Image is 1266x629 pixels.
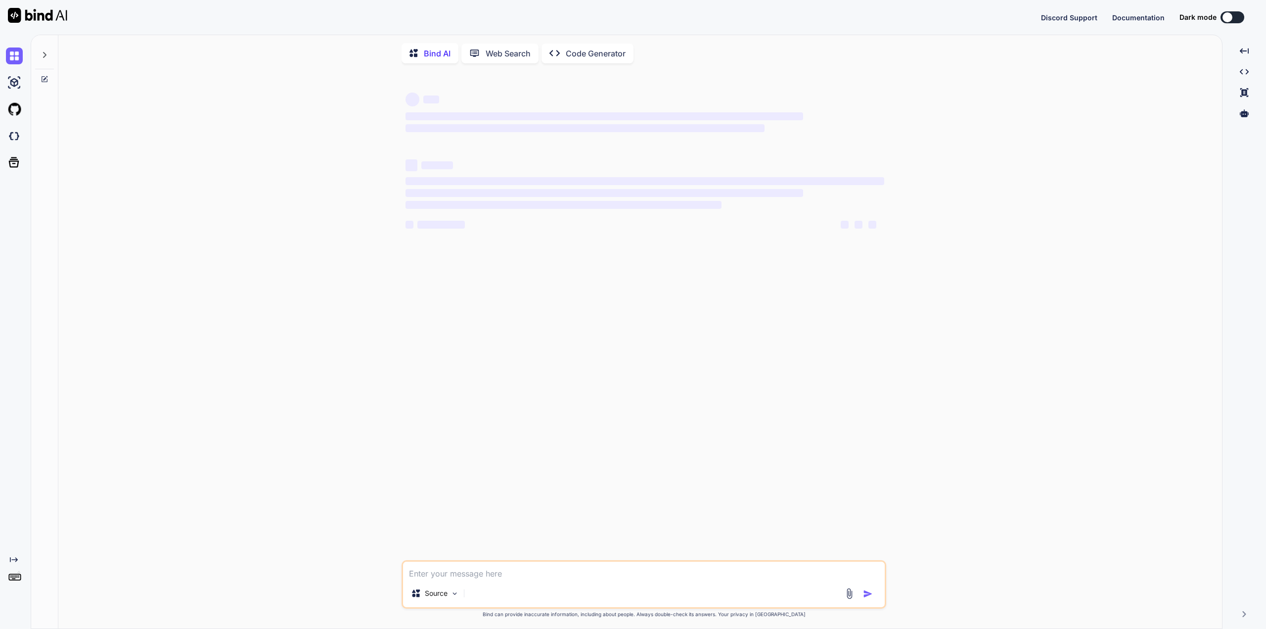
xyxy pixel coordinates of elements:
[1112,13,1165,22] span: Documentation
[424,48,451,59] p: Bind AI
[1041,12,1097,23] button: Discord Support
[566,48,626,59] p: Code Generator
[6,48,23,64] img: chat
[451,589,459,598] img: Pick Models
[406,112,803,120] span: ‌
[423,96,439,103] span: ‌
[841,221,849,229] span: ‌
[425,588,448,598] p: Source
[406,124,765,132] span: ‌
[844,588,855,599] img: attachment
[486,48,531,59] p: Web Search
[863,589,873,599] img: icon
[6,101,23,118] img: githubLight
[406,159,417,171] span: ‌
[6,128,23,145] img: darkCloudIdeIcon
[402,611,886,618] p: Bind can provide inaccurate information, including about people. Always double-check its answers....
[421,161,453,169] span: ‌
[1041,13,1097,22] span: Discord Support
[406,93,419,106] span: ‌
[1112,12,1165,23] button: Documentation
[406,189,803,197] span: ‌
[417,221,465,229] span: ‌
[855,221,862,229] span: ‌
[1179,12,1217,22] span: Dark mode
[868,221,876,229] span: ‌
[406,201,722,209] span: ‌
[406,177,884,185] span: ‌
[406,221,413,229] span: ‌
[8,8,67,23] img: Bind AI
[6,74,23,91] img: ai-studio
